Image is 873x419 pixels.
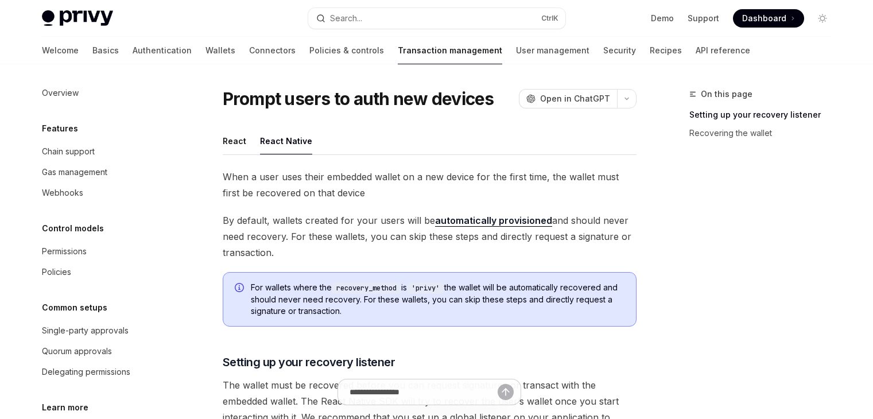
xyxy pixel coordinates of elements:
[308,8,565,29] button: Search...CtrlK
[42,324,129,337] div: Single-party approvals
[42,122,78,135] h5: Features
[813,9,832,28] button: Toggle dark mode
[42,222,104,235] h5: Control models
[696,37,750,64] a: API reference
[398,37,502,64] a: Transaction management
[519,89,617,108] button: Open in ChatGPT
[33,162,180,183] a: Gas management
[33,262,180,282] a: Policies
[350,379,498,405] input: Ask a question...
[205,37,235,64] a: Wallets
[33,241,180,262] a: Permissions
[42,301,107,315] h5: Common setups
[42,344,112,358] div: Quorum approvals
[42,401,88,414] h5: Learn more
[650,37,682,64] a: Recipes
[742,13,786,24] span: Dashboard
[651,13,674,24] a: Demo
[541,14,558,23] span: Ctrl K
[407,282,444,294] code: 'privy'
[92,37,119,64] a: Basics
[42,145,95,158] div: Chain support
[33,83,180,103] a: Overview
[42,365,130,379] div: Delegating permissions
[235,283,246,294] svg: Info
[223,169,637,201] span: When a user uses their embedded wallet on a new device for the first time, the wallet must first ...
[33,320,180,341] a: Single-party approvals
[223,88,494,109] h1: Prompt users to auth new devices
[42,10,113,26] img: light logo
[540,93,610,104] span: Open in ChatGPT
[42,265,71,279] div: Policies
[498,384,514,400] button: Send message
[332,282,401,294] code: recovery_method
[309,37,384,64] a: Policies & controls
[251,282,624,317] span: For wallets where the is the wallet will be automatically recovered and should never need recover...
[133,37,192,64] a: Authentication
[701,87,752,101] span: On this page
[603,37,636,64] a: Security
[330,11,362,25] div: Search...
[223,212,637,261] span: By default, wallets created for your users will be and should never need recovery. For these wall...
[33,183,180,203] a: Webhooks
[688,13,719,24] a: Support
[260,127,312,154] button: React Native
[733,9,804,28] a: Dashboard
[42,245,87,258] div: Permissions
[249,37,296,64] a: Connectors
[223,354,395,370] span: Setting up your recovery listener
[516,37,589,64] a: User management
[42,86,79,100] div: Overview
[33,141,180,162] a: Chain support
[42,37,79,64] a: Welcome
[689,106,841,124] a: Setting up your recovery listener
[33,341,180,362] a: Quorum approvals
[33,362,180,382] a: Delegating permissions
[689,124,841,142] a: Recovering the wallet
[435,215,552,227] a: automatically provisioned
[42,165,107,179] div: Gas management
[223,127,246,154] button: React
[42,186,83,200] div: Webhooks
